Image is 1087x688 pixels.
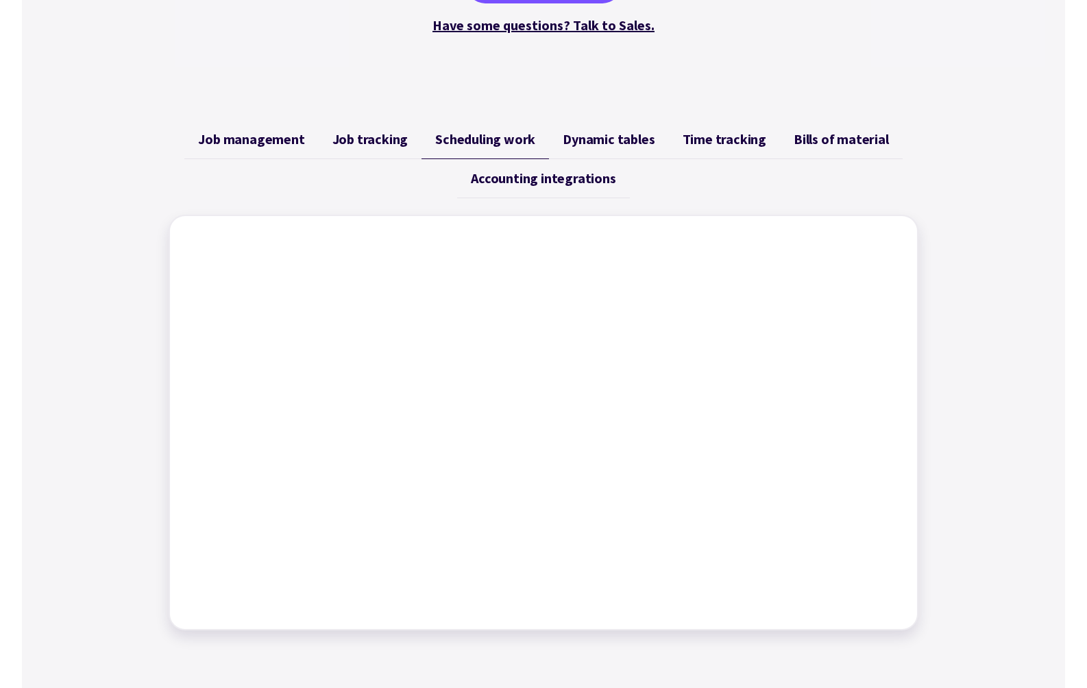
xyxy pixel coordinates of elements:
span: Scheduling work [435,131,535,147]
span: Accounting integrations [471,170,615,187]
span: Time tracking [683,131,766,147]
span: Job tracking [332,131,408,147]
iframe: Factory - Scheduling work and events using Planner [184,230,903,615]
a: Have some questions? Talk to Sales. [432,16,655,34]
span: Bills of material [794,131,889,147]
span: Dynamic tables [563,131,655,147]
span: Job management [198,131,304,147]
iframe: Chat Widget [852,540,1087,688]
